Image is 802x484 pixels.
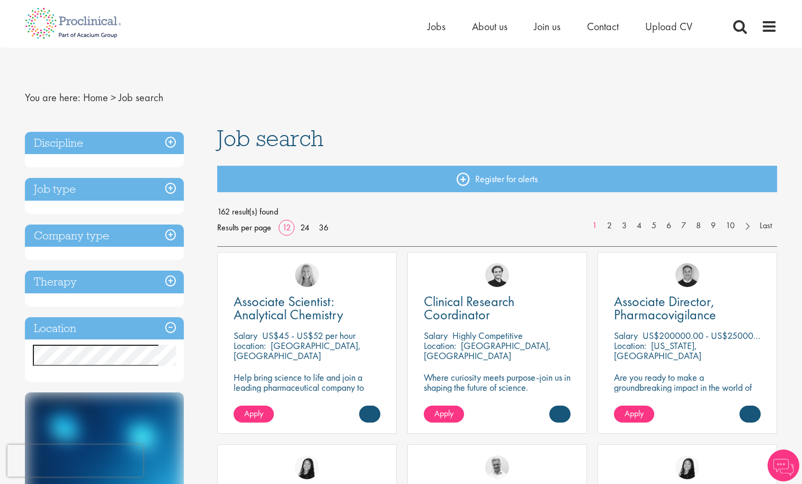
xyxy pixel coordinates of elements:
span: Apply [244,408,263,419]
span: You are here: [25,91,81,104]
span: Location: [614,339,646,352]
p: Where curiosity meets purpose-join us in shaping the future of science. [424,372,571,392]
span: Location: [234,339,266,352]
p: [GEOGRAPHIC_DATA], [GEOGRAPHIC_DATA] [424,339,551,362]
a: 10 [720,220,740,232]
a: 5 [646,220,662,232]
span: Associate Director, Pharmacovigilance [614,292,716,324]
a: 3 [617,220,632,232]
span: Job search [217,124,324,153]
a: Associate Director, Pharmacovigilance [614,295,761,321]
a: 36 [315,222,332,233]
span: Location: [424,339,456,352]
a: 24 [297,222,313,233]
a: Clinical Research Coordinator [424,295,571,321]
img: Numhom Sudsok [675,455,699,479]
h3: Company type [25,225,184,247]
h3: Location [25,317,184,340]
span: 162 result(s) found [217,204,778,220]
a: 9 [706,220,721,232]
a: Associate Scientist: Analytical Chemistry [234,295,380,321]
p: Are you ready to make a groundbreaking impact in the world of biotechnology? Join a growing compa... [614,372,761,423]
span: Salary [234,329,257,342]
span: Apply [434,408,453,419]
a: Register for alerts [217,166,778,192]
a: Contact [587,20,619,33]
span: Clinical Research Coordinator [424,292,514,324]
a: 6 [661,220,676,232]
span: Results per page [217,220,271,236]
img: Bo Forsen [675,263,699,287]
a: Apply [234,406,274,423]
img: Chatbot [768,450,799,481]
h3: Job type [25,178,184,201]
a: Last [754,220,777,232]
p: Help bring science to life and join a leading pharmaceutical company to play a key role in delive... [234,372,380,423]
a: Apply [424,406,464,423]
a: breadcrumb link [83,91,108,104]
a: Join us [534,20,560,33]
span: > [111,91,116,104]
a: Jobs [427,20,445,33]
a: 8 [691,220,706,232]
p: US$45 - US$52 per hour [262,329,355,342]
p: Highly Competitive [452,329,523,342]
span: Salary [424,329,448,342]
iframe: reCAPTCHA [7,445,143,477]
a: 7 [676,220,691,232]
a: Apply [614,406,654,423]
img: Nico Kohlwes [485,263,509,287]
img: Joshua Bye [485,455,509,479]
h3: Therapy [25,271,184,293]
a: Upload CV [645,20,692,33]
span: Salary [614,329,638,342]
a: 12 [279,222,295,233]
p: [GEOGRAPHIC_DATA], [GEOGRAPHIC_DATA] [234,339,361,362]
h3: Discipline [25,132,184,155]
p: [US_STATE], [GEOGRAPHIC_DATA] [614,339,701,362]
span: Apply [625,408,644,419]
span: Associate Scientist: Analytical Chemistry [234,292,343,324]
img: Numhom Sudsok [295,455,319,479]
img: Shannon Briggs [295,263,319,287]
a: 4 [631,220,647,232]
span: Job search [119,91,163,104]
a: 1 [587,220,602,232]
a: 2 [602,220,617,232]
a: About us [472,20,507,33]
